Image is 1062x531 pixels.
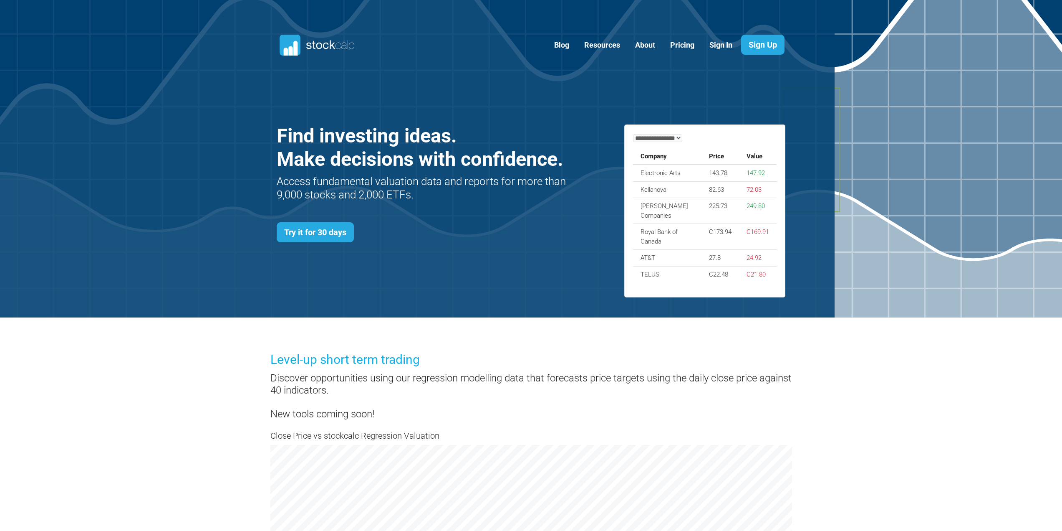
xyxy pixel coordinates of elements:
td: 72.03 [739,181,777,198]
a: About [629,35,661,56]
td: [PERSON_NAME] Companies [633,198,702,224]
td: AT&T [633,250,702,267]
td: 249.80 [739,198,777,224]
th: Company [633,148,702,165]
td: 147.92 [739,165,777,181]
a: Pricing [664,35,701,56]
a: Resources [578,35,626,56]
td: C21.80 [739,266,777,282]
td: 24.92 [739,250,777,267]
td: 143.78 [701,165,739,181]
td: Electronic Arts [633,165,702,181]
td: C169.91 [739,224,777,250]
h2: Access fundamental valuation data and reports for more than 9,000 stocks and 2,000 ETFs. [277,175,568,201]
td: C22.48 [701,266,739,282]
td: Kellanova [633,181,702,198]
td: 225.73 [701,198,739,224]
td: 27.8 [701,250,739,267]
td: 82.63 [701,181,739,198]
th: Price [701,148,739,165]
h4: Discover opportunities using our regression modelling data that forecasts price targets using the... [270,372,792,420]
td: C173.94 [701,224,739,250]
a: Sign Up [741,35,785,55]
a: Try it for 30 days [277,222,354,242]
h5: Close Price vs stockcalc Regression Valuation [270,430,792,442]
th: Value [739,148,777,165]
h1: Find investing ideas. Make decisions with confidence. [277,124,568,171]
a: Blog [548,35,575,56]
td: Royal Bank of Canada [633,224,702,250]
a: Sign In [703,35,739,56]
td: TELUS [633,266,702,282]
